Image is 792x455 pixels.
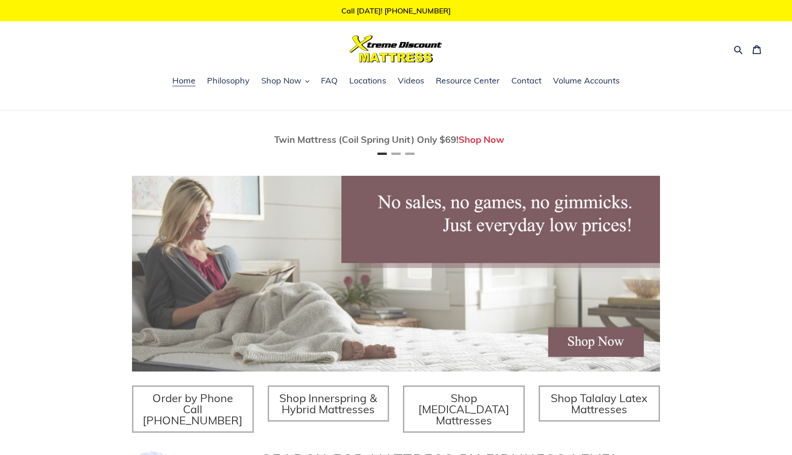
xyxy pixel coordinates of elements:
button: Shop Now [257,74,314,88]
img: herobannermay2022-1652879215306_1200x.jpg [132,176,660,372]
a: Shop Talalay Latex Mattresses [539,385,660,422]
button: Page 3 [405,153,415,155]
a: Home [168,74,200,88]
span: Shop [MEDICAL_DATA] Mattresses [418,391,509,427]
span: Locations [349,75,386,86]
span: Videos [398,75,424,86]
span: Twin Mattress (Coil Spring Unit) Only $69! [274,134,459,145]
a: Videos [393,74,429,88]
button: Page 1 [377,153,387,155]
a: Order by Phone Call [PHONE_NUMBER] [132,385,254,433]
span: FAQ [321,75,338,86]
a: Volume Accounts [548,74,624,88]
span: Philosophy [207,75,250,86]
a: Locations [345,74,391,88]
a: Contact [507,74,546,88]
span: Shop Now [261,75,302,86]
span: Shop Talalay Latex Mattresses [551,391,647,416]
a: Shop Now [459,134,504,145]
span: Contact [511,75,541,86]
img: Xtreme Discount Mattress [350,35,442,63]
span: Shop Innerspring & Hybrid Mattresses [279,391,377,416]
span: Home [172,75,195,86]
a: FAQ [316,74,342,88]
span: Resource Center [436,75,500,86]
a: Resource Center [431,74,504,88]
a: Shop [MEDICAL_DATA] Mattresses [403,385,525,433]
a: Philosophy [202,74,254,88]
a: Shop Innerspring & Hybrid Mattresses [268,385,390,422]
span: Order by Phone Call [PHONE_NUMBER] [143,391,243,427]
button: Page 2 [391,153,401,155]
span: Volume Accounts [553,75,620,86]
